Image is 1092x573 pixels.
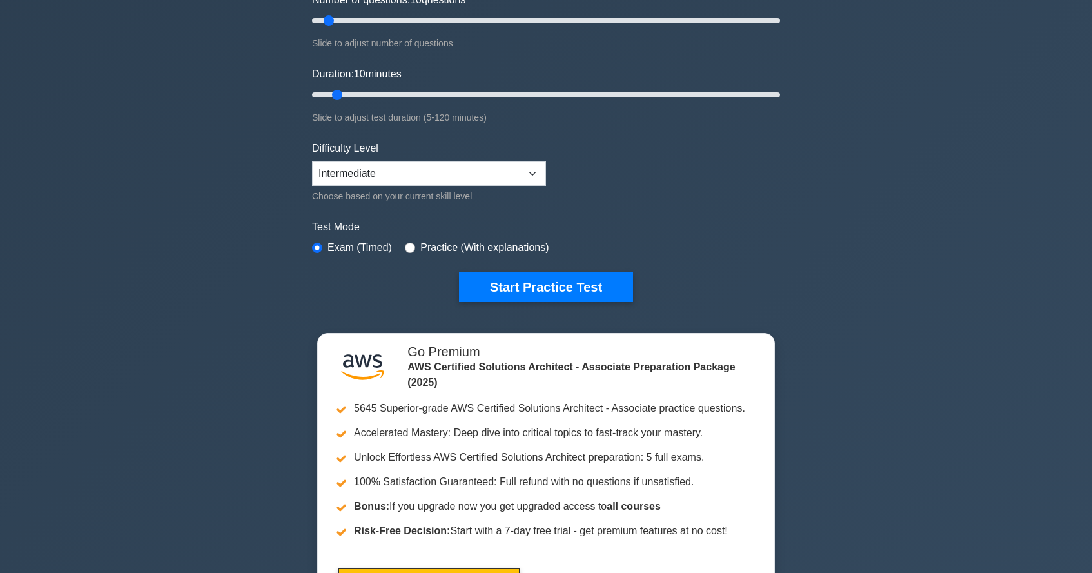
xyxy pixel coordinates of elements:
label: Practice (With explanations) [420,240,549,256]
div: Choose based on your current skill level [312,188,546,204]
span: 10 [354,68,366,79]
label: Duration: minutes [312,66,402,82]
div: Slide to adjust test duration (5-120 minutes) [312,110,780,125]
button: Start Practice Test [459,272,633,302]
label: Test Mode [312,219,780,235]
label: Difficulty Level [312,141,378,156]
label: Exam (Timed) [327,240,392,256]
div: Slide to adjust number of questions [312,35,780,51]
